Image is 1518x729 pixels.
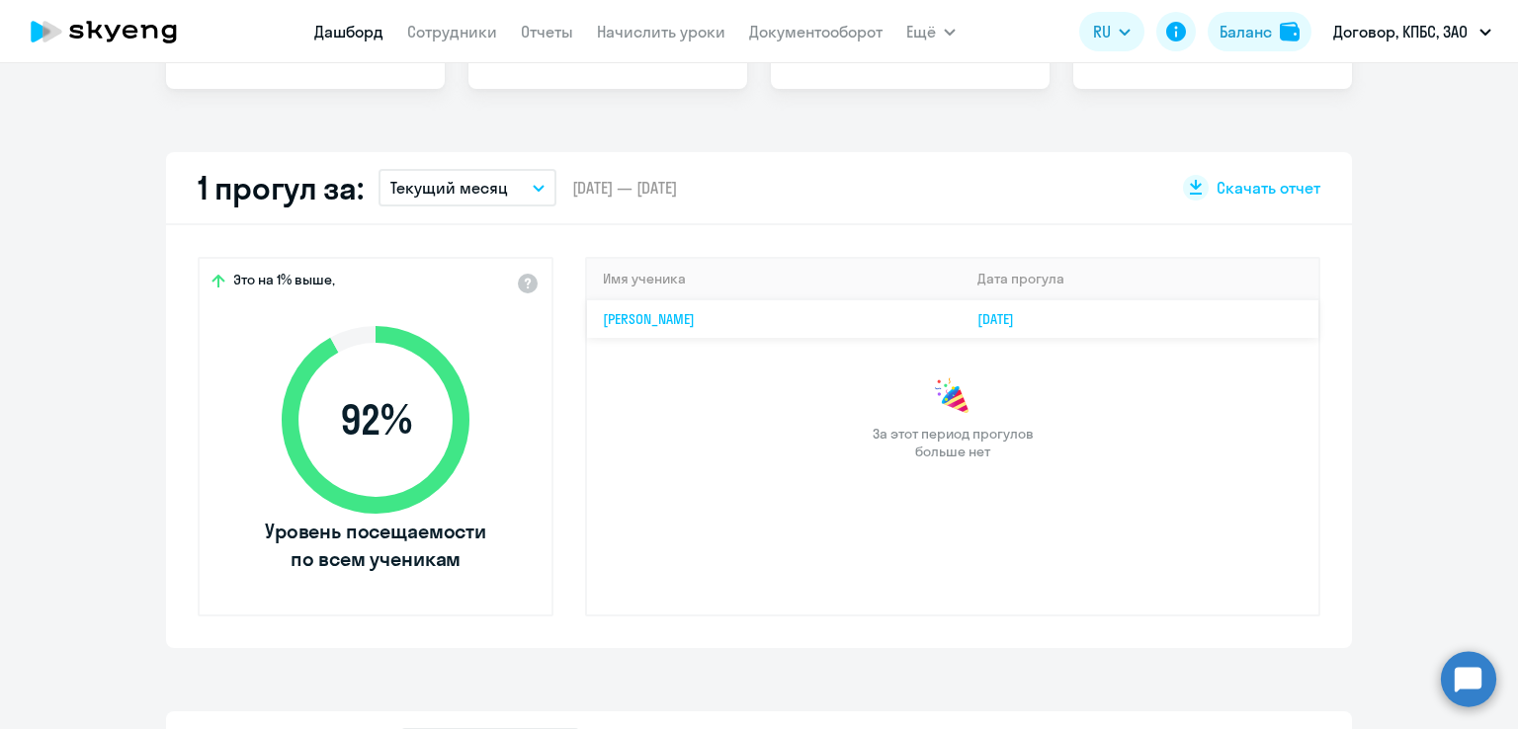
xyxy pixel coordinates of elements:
span: За этот период прогулов больше нет [870,425,1036,460]
a: Начислить уроки [597,22,725,41]
button: Балансbalance [1208,12,1311,51]
a: Дашборд [314,22,383,41]
a: Документооборот [749,22,883,41]
span: Ещё [906,20,936,43]
button: Текущий месяц [379,169,556,206]
h2: 1 прогул за: [198,168,363,207]
button: Ещё [906,12,956,51]
span: 92 % [262,396,489,444]
span: RU [1093,20,1111,43]
a: [PERSON_NAME] [603,310,695,328]
button: RU [1079,12,1144,51]
p: Текущий месяц [390,176,508,200]
img: congrats [933,377,972,417]
p: Договор, КПБС, ЗАО [1333,20,1468,43]
img: balance [1280,22,1300,41]
span: Это на 1% выше, [233,271,335,294]
span: Уровень посещаемости по всем ученикам [262,518,489,573]
div: Баланс [1220,20,1272,43]
a: Отчеты [521,22,573,41]
span: [DATE] — [DATE] [572,177,677,199]
th: Имя ученика [587,259,962,299]
th: Дата прогула [962,259,1318,299]
a: Сотрудники [407,22,497,41]
button: Договор, КПБС, ЗАО [1323,8,1501,55]
span: Скачать отчет [1217,177,1320,199]
a: [DATE] [977,310,1030,328]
